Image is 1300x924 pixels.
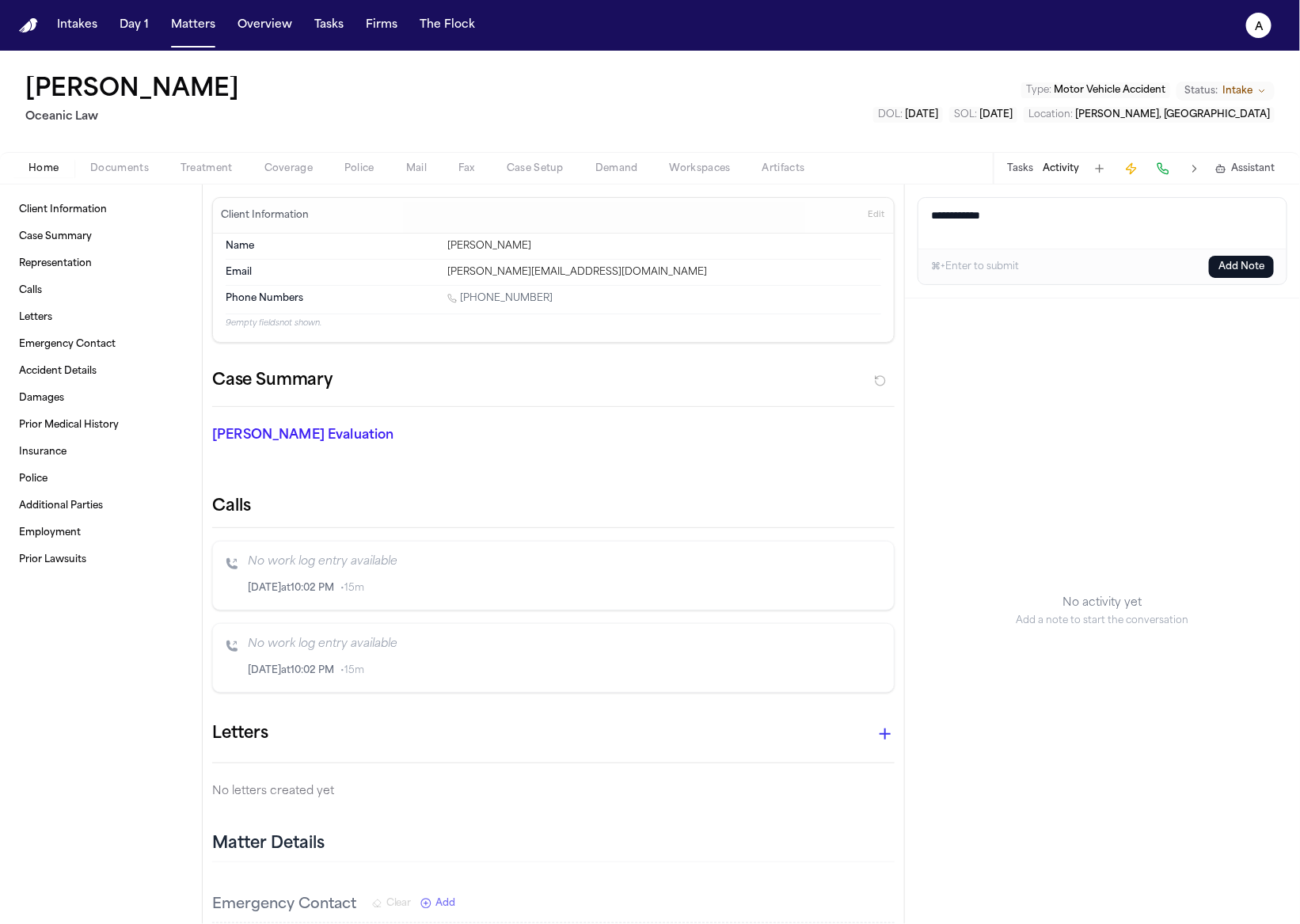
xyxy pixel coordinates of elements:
a: Prior Lawsuits [13,547,189,572]
h1: [PERSON_NAME] [25,76,239,105]
button: Edit SOL: 2025-05-07 [949,107,1017,123]
button: Add Note [1209,256,1274,278]
h3: Emergency Contact [212,894,356,916]
p: Add a note to start the conversation [1017,614,1189,627]
p: No work log entry available [248,554,881,570]
button: Activity [1043,162,1079,175]
a: Emergency Contact [13,332,189,357]
h1: Letters [212,721,268,747]
span: Motor Vehicle Accident [1054,86,1165,95]
button: Change status from Intake [1176,82,1275,101]
span: [DATE] at 10:02 PM [248,664,334,677]
h2: Matter Details [212,833,325,855]
button: Intakes [51,11,104,40]
a: Insurance [13,439,189,465]
p: No work log entry available [248,637,881,652]
a: Client Information [13,197,189,222]
button: Edit DOL: 2023-05-07 [873,107,943,123]
a: Prior Medical History [13,413,189,438]
div: ⌘+Enter to submit [931,260,1019,273]
button: Add New [420,897,455,910]
span: [DATE] [979,110,1013,120]
button: Overview [231,11,298,40]
span: SOL : [954,110,977,120]
button: Tasks [1007,162,1033,175]
span: Assistant [1231,162,1275,175]
button: Clear Emergency Contact [372,897,411,910]
h2: Case Summary [212,368,333,394]
p: [PERSON_NAME] Evaluation [212,426,427,445]
button: Assistant [1215,162,1275,175]
a: Damages [13,386,189,411]
span: Case Setup [507,162,564,175]
div: [PERSON_NAME][EMAIL_ADDRESS][DOMAIN_NAME] [447,266,881,279]
span: DOL : [878,110,903,120]
p: No activity yet [1017,595,1189,611]
span: Status: [1184,85,1218,97]
dt: Name [226,240,438,253]
span: Location : [1028,110,1073,120]
span: Treatment [181,162,233,175]
a: Calls [13,278,189,303]
p: 9 empty fields not shown. [226,318,881,329]
span: Artifacts [762,162,805,175]
h3: Client Information [218,209,312,222]
dt: Email [226,266,438,279]
button: Create Immediate Task [1120,158,1142,180]
span: Phone Numbers [226,292,303,305]
button: The Flock [413,11,481,40]
span: Clear [386,897,411,910]
button: Edit [863,203,889,228]
h2: Oceanic Law [25,108,245,127]
p: No letters created yet [212,782,895,801]
img: Finch Logo [19,18,38,33]
a: Case Summary [13,224,189,249]
span: • 15m [340,582,364,595]
span: Home [29,162,59,175]
a: Letters [13,305,189,330]
span: Edit [868,210,884,221]
span: Mail [406,162,427,175]
button: Day 1 [113,11,155,40]
button: Add Task [1089,158,1111,180]
span: [DATE] at 10:02 PM [248,582,334,595]
button: Make a Call [1152,158,1174,180]
span: Police [344,162,374,175]
a: Employment [13,520,189,546]
span: Add [436,897,455,910]
a: Call 1 (305) 538-4621 [447,292,553,305]
span: [PERSON_NAME], [GEOGRAPHIC_DATA] [1075,110,1270,120]
a: Representation [13,251,189,276]
a: Police [13,466,189,492]
button: Matters [165,11,222,40]
button: Firms [359,11,404,40]
span: Fax [458,162,475,175]
a: Home [19,18,38,33]
span: Workspaces [670,162,731,175]
a: Additional Parties [13,493,189,519]
span: Type : [1026,86,1051,95]
button: Edit matter name [25,76,239,105]
span: • 15m [340,664,364,677]
span: Coverage [264,162,313,175]
span: Intake [1222,85,1252,97]
button: Tasks [308,11,350,40]
span: Demand [595,162,638,175]
span: [DATE] [905,110,938,120]
a: Accident Details [13,359,189,384]
span: Documents [90,162,149,175]
div: [PERSON_NAME] [447,240,881,253]
button: Edit Location: Kendall, FL [1024,107,1275,123]
button: Edit Type: Motor Vehicle Accident [1021,82,1170,98]
h2: Calls [212,496,895,518]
